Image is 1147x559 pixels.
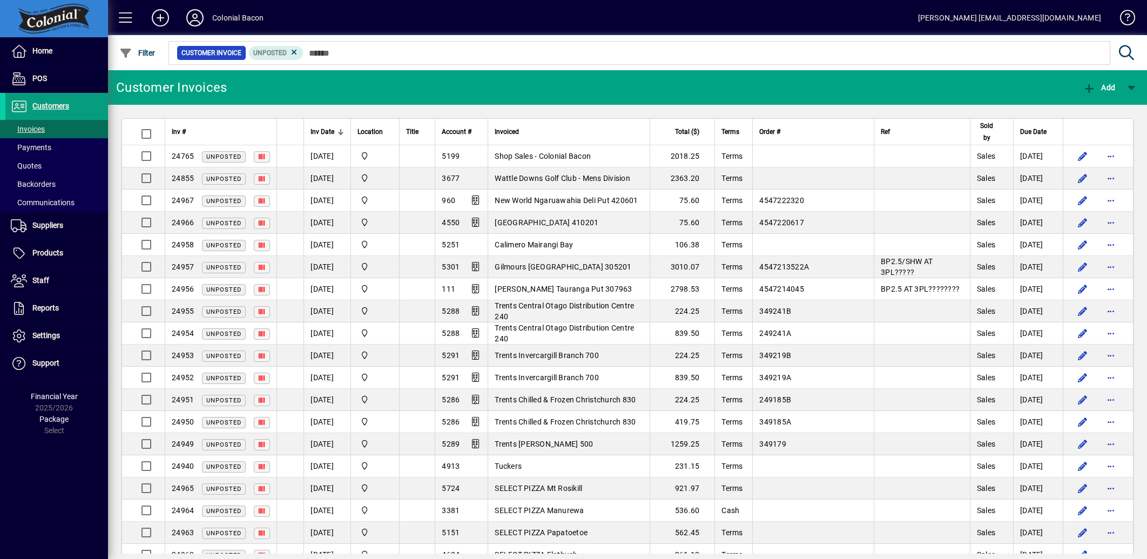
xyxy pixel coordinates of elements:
span: Due Date [1020,126,1047,138]
span: 24956 [172,285,194,293]
span: 24953 [172,351,194,360]
button: Edit [1074,302,1091,320]
span: Unposted [206,353,241,360]
span: Sales [977,462,995,470]
span: SELECT PIZZA Manurewa [495,506,584,515]
span: 349219B [759,351,791,360]
span: Terms [721,440,743,448]
span: Sales [977,152,995,160]
span: Colonial Bacon [357,527,393,538]
div: Location [357,126,393,138]
a: POS [5,65,108,92]
button: More options [1102,435,1119,453]
span: 349185A [759,417,791,426]
span: SELECT PIZZA Mt Rosikill [495,484,582,493]
button: Add [1080,78,1118,97]
td: [DATE] [303,212,350,234]
td: 75.60 [650,212,714,234]
span: Unposted [206,441,241,448]
span: 5286 [442,417,460,426]
button: Filter [117,43,158,63]
span: 24949 [172,440,194,448]
button: More options [1102,369,1119,386]
span: 24950 [172,417,194,426]
button: More options [1102,391,1119,408]
span: Trents Central Otago Distribution Centre 240 [495,301,634,321]
button: More options [1102,502,1119,519]
td: 224.25 [650,345,714,367]
a: Support [5,350,108,377]
span: Provida [357,217,393,228]
span: 5288 [442,329,460,338]
span: 24965 [172,484,194,493]
span: Provida [357,327,393,339]
span: Customers [32,102,69,110]
td: [DATE] [1013,500,1063,522]
button: Edit [1074,236,1091,253]
span: Unposted [206,264,241,271]
span: Terms [721,484,743,493]
span: Colonial Bacon [357,349,393,361]
span: Calimero Mairangi Bay [495,240,573,249]
td: [DATE] [303,433,350,455]
span: Unposted [206,176,241,183]
span: 4547222320 [759,196,804,205]
td: [DATE] [1013,477,1063,500]
span: 24958 [172,240,194,249]
span: Provida [357,416,393,428]
span: Trents Invercargill Branch 700 [495,373,599,382]
td: 231.15 [650,455,714,477]
span: Terms [721,462,743,470]
button: More options [1102,147,1119,165]
span: Terms [721,528,743,537]
span: Terms [721,417,743,426]
span: Package [39,415,69,423]
td: [DATE] [1013,411,1063,433]
td: [DATE] [303,278,350,300]
div: Total ($) [657,126,709,138]
span: 349219A [759,373,791,382]
td: [DATE] [303,411,350,433]
td: 224.25 [650,300,714,322]
span: Sales [977,196,995,205]
span: Quotes [11,161,42,170]
span: Suppliers [32,221,63,230]
td: 2798.53 [650,278,714,300]
a: Backorders [5,175,108,193]
span: POS [32,74,47,83]
span: Terms [721,329,743,338]
td: [DATE] [303,345,350,367]
span: [PERSON_NAME] Tauranga Put 307963 [495,285,632,293]
span: Unposted [206,286,241,293]
a: Reports [5,295,108,322]
button: Edit [1074,147,1091,165]
button: More options [1102,236,1119,253]
span: 3677 [442,174,460,183]
span: Location [357,126,383,138]
span: Provida [357,239,393,251]
span: Invoiced [495,126,519,138]
span: Filter [119,49,156,57]
span: Terms [721,262,743,271]
span: Unposted [206,220,241,227]
span: Terms [721,285,743,293]
span: Sales [977,417,995,426]
td: 106.38 [650,234,714,256]
div: Inv Date [311,126,344,138]
span: Inv Date [311,126,334,138]
span: 4913 [442,462,460,470]
span: 24940 [172,462,194,470]
span: Add [1083,83,1115,92]
button: Edit [1074,457,1091,475]
span: Terms [721,373,743,382]
div: Sold by [977,120,1007,144]
button: More options [1102,413,1119,430]
span: Total ($) [675,126,699,138]
span: Account # [442,126,471,138]
span: Products [32,248,63,257]
td: [DATE] [303,234,350,256]
span: Communications [11,198,75,207]
span: Reports [32,304,59,312]
span: Colonial Bacon [357,150,393,162]
td: [DATE] [1013,345,1063,367]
